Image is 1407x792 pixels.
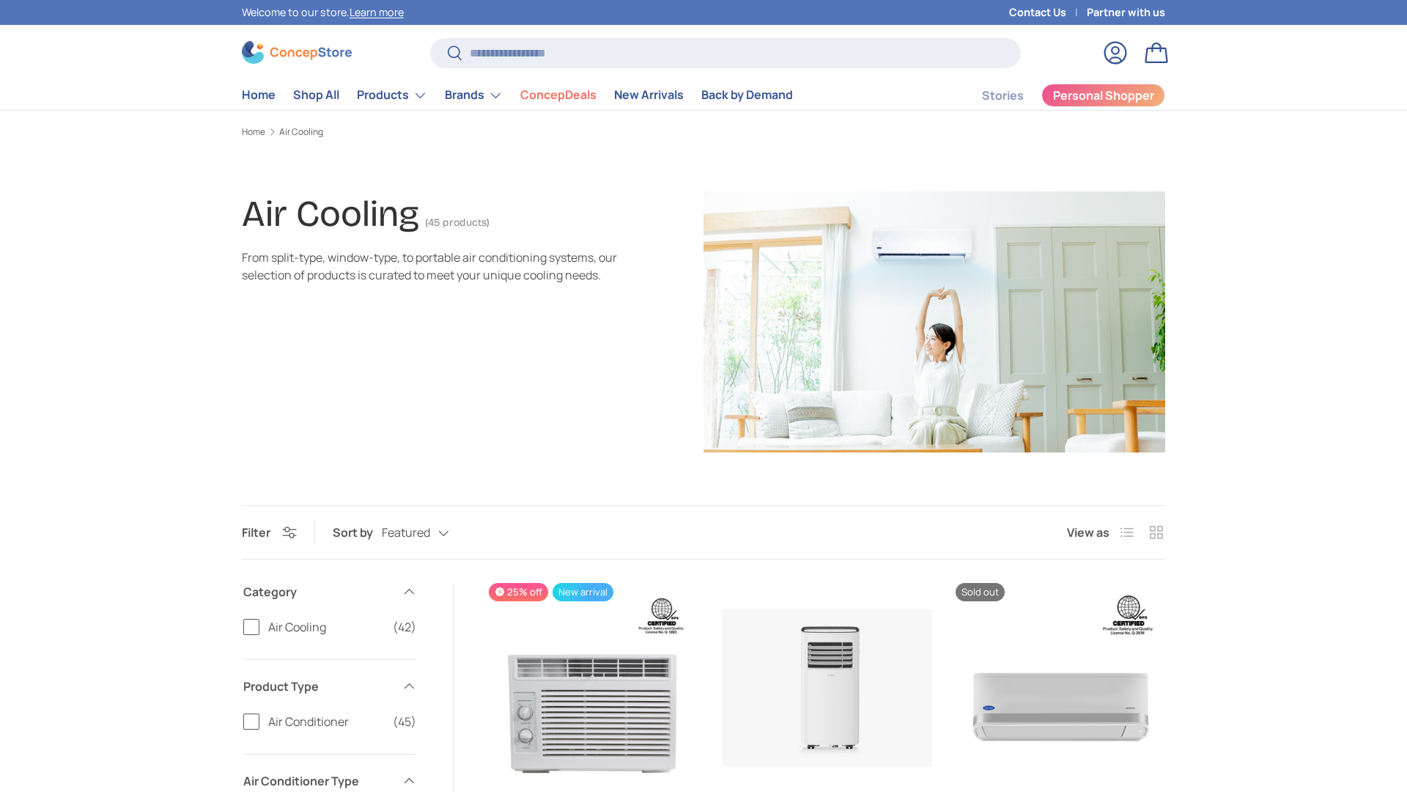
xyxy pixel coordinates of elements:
span: Air Conditioner [268,713,384,730]
button: Featured [382,520,479,546]
p: Welcome to our store. [242,4,404,21]
span: (45 products) [425,216,490,229]
nav: Breadcrumbs [242,125,1165,139]
span: (42) [393,618,416,636]
div: From split-type, window-type, to portable air conditioning systems, our selection of products is ... [242,249,621,284]
summary: Brands [436,81,512,110]
a: Back by Demand [701,81,793,109]
span: Category [243,583,393,601]
a: Air Cooling [279,128,323,136]
label: Sort by [333,524,382,541]
span: Personal Shopper [1053,89,1154,101]
img: Air Cooling | ConcepStore [703,191,1165,452]
summary: Product Type [243,660,416,713]
img: ConcepStore [242,41,352,64]
span: Product Type [243,678,393,695]
span: (45) [393,713,416,730]
nav: Primary [242,81,793,110]
h1: Air Cooling [242,192,419,235]
span: Sold out [956,583,1005,601]
summary: Category [243,565,416,618]
span: Featured [382,526,430,540]
a: ConcepDeals [520,81,597,109]
a: Products [357,81,427,110]
a: Partner with us [1087,4,1165,21]
span: View as [1067,524,1109,541]
a: Learn more [350,5,404,19]
span: Air Cooling [268,618,384,636]
span: 25% off [489,583,548,601]
span: New arrival [553,583,613,601]
a: Home [242,81,276,109]
a: Stories [982,81,1024,110]
button: Filter [242,524,297,540]
a: Contact Us [1009,4,1087,21]
span: Filter [242,524,270,540]
summary: Products [348,81,436,110]
a: Home [242,128,265,136]
span: Air Conditioner Type [243,772,393,790]
nav: Secondary [947,81,1165,110]
a: Personal Shopper [1041,84,1165,107]
a: Shop All [293,81,339,109]
a: Brands [445,81,503,110]
a: New Arrivals [614,81,684,109]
